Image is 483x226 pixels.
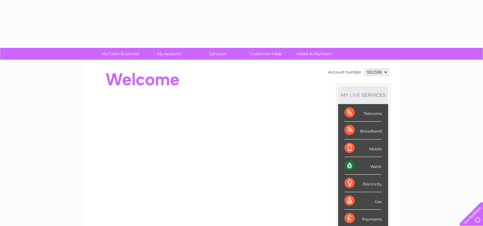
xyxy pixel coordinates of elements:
[288,48,341,60] a: Make A Payment
[344,104,382,122] div: Telecoms
[344,122,382,139] div: Broadband
[338,86,388,104] div: MY SERVICES
[344,157,382,175] div: Water
[344,175,382,192] div: Electricity
[94,48,147,60] a: My Clear Business
[348,92,362,98] div: LIVE
[344,139,382,157] div: Mobile
[344,192,382,210] div: Gas
[191,48,244,60] a: Services
[143,48,195,60] a: My Account
[327,67,363,78] td: Account number
[240,48,292,60] a: Customer Help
